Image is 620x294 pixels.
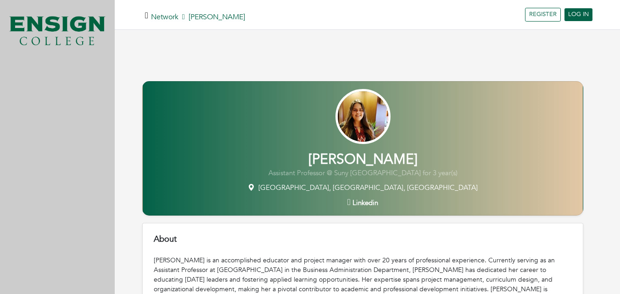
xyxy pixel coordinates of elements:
h5: About [154,234,572,244]
a: LOG IN [564,8,592,21]
a: REGISTER [525,8,561,22]
a: Network [151,12,179,22]
p: Assistant Professor @ Suny [GEOGRAPHIC_DATA] for 3 year(s) [143,168,583,178]
img: 1640034635685.jpg [335,89,391,144]
p: [GEOGRAPHIC_DATA], [GEOGRAPHIC_DATA], [GEOGRAPHIC_DATA] [143,183,583,193]
a: Linkedin [347,198,378,207]
span: Linkedin [352,198,378,207]
h5: [PERSON_NAME] [151,13,245,22]
h2: [PERSON_NAME] [143,151,583,168]
img: Ensign_logo.png [9,16,106,45]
